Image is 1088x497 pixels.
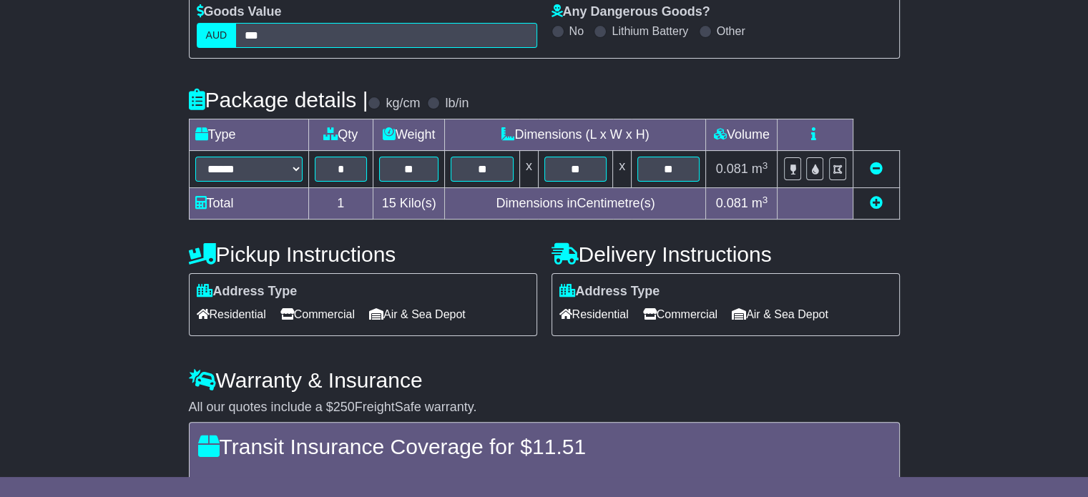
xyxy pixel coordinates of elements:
span: 0.081 [716,196,748,210]
span: Residential [197,303,266,325]
a: Remove this item [870,162,883,176]
div: All our quotes include a $ FreightSafe warranty. [189,400,900,415]
span: m [752,162,768,176]
td: Qty [308,119,373,151]
span: 250 [333,400,355,414]
sup: 3 [763,160,768,171]
td: Dimensions in Centimetre(s) [445,188,706,220]
label: Lithium Battery [612,24,688,38]
label: Any Dangerous Goods? [552,4,710,20]
td: Volume [706,119,778,151]
span: 11.51 [532,435,586,458]
label: lb/in [445,96,469,112]
span: Air & Sea Depot [369,303,466,325]
span: Commercial [643,303,717,325]
td: x [519,151,538,188]
td: Dimensions (L x W x H) [445,119,706,151]
span: Air & Sea Depot [732,303,828,325]
td: Type [189,119,308,151]
h4: Package details | [189,88,368,112]
span: 0.081 [716,162,748,176]
span: 15 [382,196,396,210]
sup: 3 [763,195,768,205]
label: AUD [197,23,237,48]
h4: Pickup Instructions [189,242,537,266]
label: Goods Value [197,4,282,20]
td: Total [189,188,308,220]
a: Add new item [870,196,883,210]
h4: Warranty & Insurance [189,368,900,392]
h4: Transit Insurance Coverage for $ [198,435,891,458]
label: Address Type [197,284,298,300]
span: Commercial [280,303,355,325]
label: Other [717,24,745,38]
h4: Delivery Instructions [552,242,900,266]
label: Address Type [559,284,660,300]
label: kg/cm [386,96,420,112]
span: Residential [559,303,629,325]
td: Kilo(s) [373,188,445,220]
td: x [613,151,632,188]
td: Weight [373,119,445,151]
span: m [752,196,768,210]
label: No [569,24,584,38]
td: 1 [308,188,373,220]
